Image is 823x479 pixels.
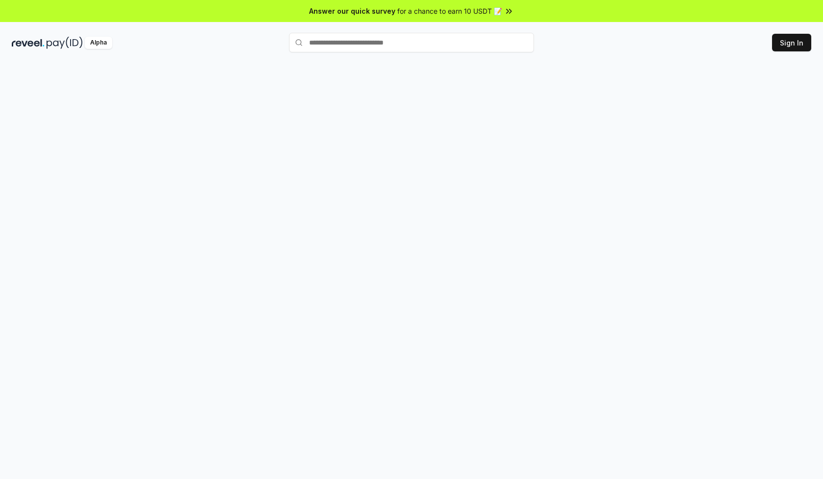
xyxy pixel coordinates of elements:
[85,37,112,49] div: Alpha
[397,6,502,16] span: for a chance to earn 10 USDT 📝
[47,37,83,49] img: pay_id
[12,37,45,49] img: reveel_dark
[772,34,811,51] button: Sign In
[309,6,395,16] span: Answer our quick survey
